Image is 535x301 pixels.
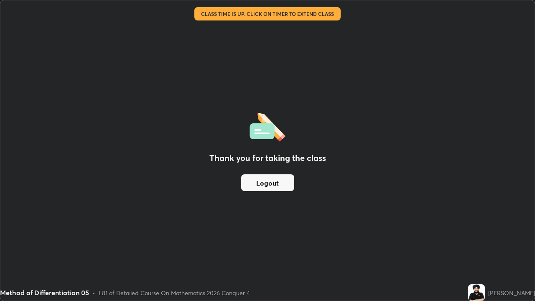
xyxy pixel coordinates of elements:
img: offlineFeedback.1438e8b3.svg [250,110,285,142]
button: Logout [241,174,294,191]
h2: Thank you for taking the class [209,152,326,164]
div: • [92,288,95,297]
div: [PERSON_NAME] [488,288,535,297]
img: 49c44c0c82fd49ed8593eb54a93dce6e.jpg [468,284,485,301]
div: L81 of Detailed Course On Mathematics 2026 Conquer 4 [99,288,250,297]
